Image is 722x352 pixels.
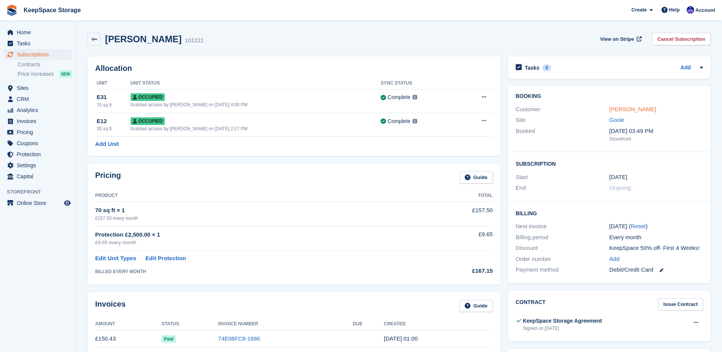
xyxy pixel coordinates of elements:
th: Created [384,318,493,330]
div: E12 [97,117,131,126]
a: Reset [631,223,645,229]
div: Order number [516,255,609,264]
h2: Pricing [95,171,121,184]
th: Sync Status [381,77,459,90]
h2: [PERSON_NAME] [105,34,182,44]
th: Unit Status [131,77,381,90]
a: Add [609,255,620,264]
span: Occupied [131,117,165,125]
div: KeepSpace 50% off- First 4 Weeks! [609,244,703,253]
span: View on Stripe [600,35,634,43]
th: Amount [95,318,161,330]
span: Home [17,27,62,38]
span: Settings [17,160,62,171]
div: Granted access by [PERSON_NAME] on [DATE] 2:27 PM [131,125,381,132]
div: Billing period [516,233,609,242]
div: 70 sq ft × 1 [95,206,419,215]
a: menu [4,94,72,104]
a: Goole [609,117,625,123]
div: Next invoice [516,222,609,231]
a: menu [4,171,72,182]
td: £150.43 [95,330,161,347]
h2: Booking [516,93,703,99]
span: Sites [17,83,62,93]
a: Guide [459,171,493,184]
td: £157.50 [419,202,492,226]
time: 2025-08-19 00:00:00 UTC [609,173,627,182]
div: KeepSpace Storage Agreement [523,317,602,325]
span: Help [669,6,680,14]
span: Ongoing [609,184,631,191]
div: 35 sq ft [97,125,131,132]
div: Protection £2,500.00 × 1 [95,230,419,239]
div: BILLED EVERY MONTH [95,268,419,275]
a: menu [4,83,72,93]
span: Pricing [17,127,62,138]
div: Storefront [609,135,703,143]
span: Create [631,6,647,14]
a: menu [4,160,72,171]
a: Price increases NEW [18,70,72,78]
div: [DATE] ( ) [609,222,703,231]
th: Invoice Number [218,318,353,330]
div: Complete [387,93,410,101]
a: menu [4,38,72,49]
img: icon-info-grey-7440780725fd019a000dd9b08b2336e03edf1995a4989e88bcd33f0948082b44.svg [413,95,417,99]
time: 2025-08-19 00:00:41 UTC [384,335,418,342]
a: menu [4,49,72,60]
div: Customer [516,105,609,114]
div: Every month [609,233,703,242]
th: Product [95,190,419,202]
div: Site [516,116,609,125]
th: Total [419,190,492,202]
h2: Tasks [525,64,540,71]
a: Edit Protection [145,254,186,263]
span: Paid [161,335,175,343]
div: £167.15 [419,267,492,275]
span: Subscriptions [17,49,62,60]
span: Protection [17,149,62,160]
span: Coupons [17,138,62,149]
a: menu [4,105,72,115]
div: E31 [97,93,131,102]
div: Complete [387,117,410,125]
span: Invoices [17,116,62,126]
a: KeepSpace Storage [21,4,84,16]
div: Discount [516,244,609,253]
h2: Billing [516,209,703,217]
a: menu [4,116,72,126]
span: Price increases [18,70,54,78]
span: Account [695,6,715,14]
a: Issue Contract [658,298,703,311]
div: NEW [59,70,72,78]
div: Payment method [516,266,609,274]
div: 0 [542,64,551,71]
h2: Invoices [95,300,126,312]
a: menu [4,27,72,38]
a: View on Stripe [597,33,643,45]
a: Contracts [18,61,72,68]
a: menu [4,198,72,208]
span: Online Store [17,198,62,208]
span: Storefront [7,188,76,196]
a: Add Unit [95,140,119,149]
a: 74E08FC8-1686 [218,335,260,342]
div: Granted access by [PERSON_NAME] on [DATE] 4:00 PM [131,101,381,108]
div: Start [516,173,609,182]
span: Tasks [17,38,62,49]
div: Debit/Credit Card [609,266,703,274]
a: menu [4,138,72,149]
img: stora-icon-8386f47178a22dfd0bd8f6a31ec36ba5ce8667c1dd55bd0f319d3a0aa187defe.svg [6,5,18,16]
div: £9.65 every month [95,239,419,246]
h2: Subscription [516,160,703,167]
span: Occupied [131,93,165,101]
th: Status [161,318,218,330]
div: [DATE] 03:49 PM [609,127,703,136]
a: menu [4,149,72,160]
div: 70 sq ft [97,102,131,109]
a: menu [4,127,72,138]
a: Edit Unit Types [95,254,136,263]
div: Booked [516,127,609,143]
a: Preview store [63,198,72,208]
span: Capital [17,171,62,182]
